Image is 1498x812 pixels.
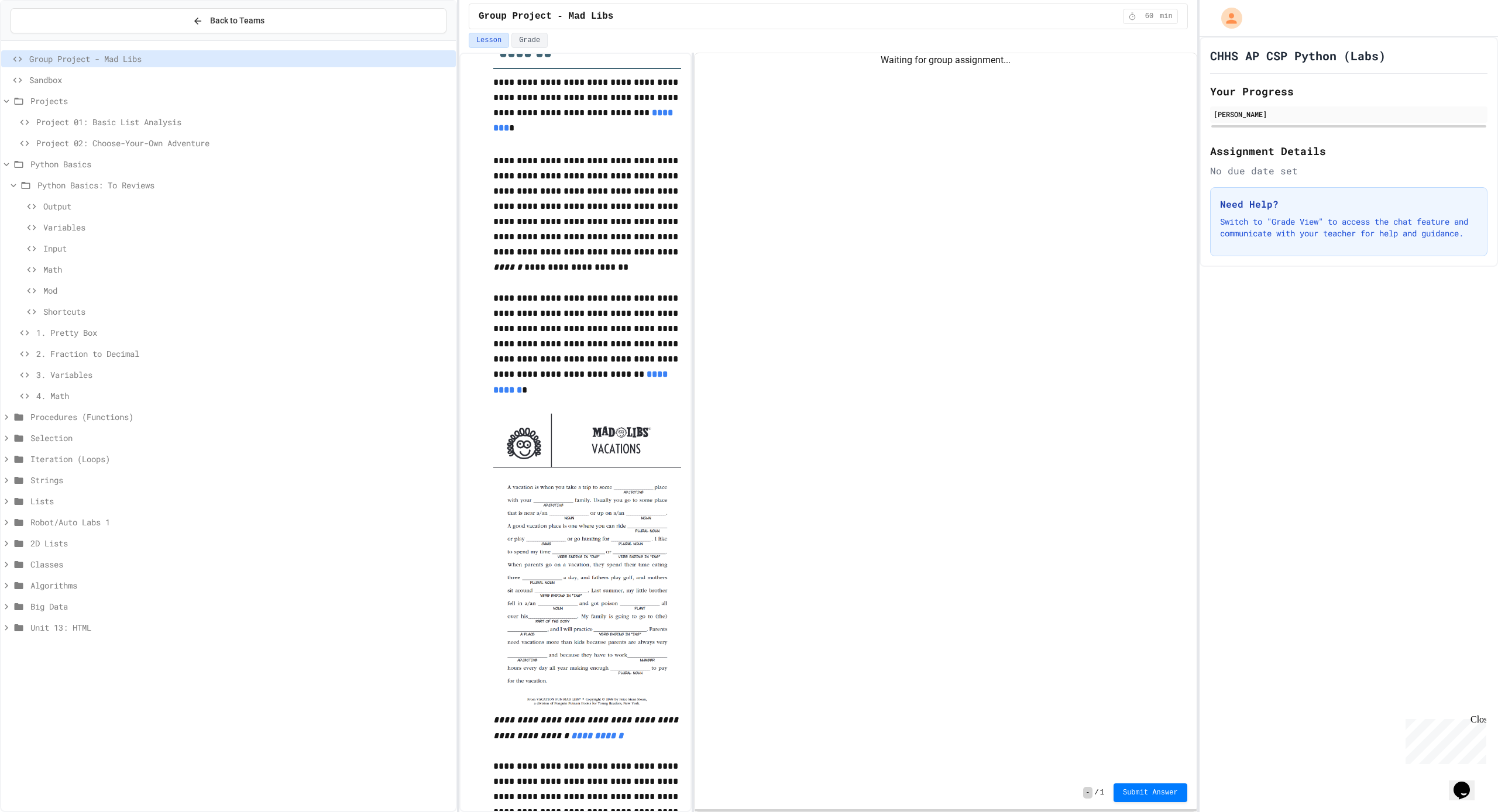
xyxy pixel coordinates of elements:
div: My Account [1209,5,1245,32]
span: Strings [30,474,451,486]
span: Math [43,263,451,276]
span: 3. Variables [36,369,451,381]
span: Variables [43,221,451,233]
span: Iteration (Loops) [30,453,451,465]
h2: Assignment Details [1210,143,1487,159]
span: Big Data [30,600,451,613]
span: 4. Math [36,390,451,402]
h2: Your Progress [1210,83,1487,99]
div: Chat with us now!Close [5,5,81,74]
p: Switch to "Grade View" to access the chat feature and communicate with your teacher for help and ... [1220,216,1478,239]
span: Classes [30,558,451,570]
span: Back to Teams [210,15,264,27]
span: - [1083,787,1092,799]
span: Project 02: Choose-Your-Own Adventure [36,137,451,149]
span: 1. Pretty Box [36,326,451,339]
span: Group Project - Mad Libs [29,53,451,65]
span: Project 01: Basic List Analysis [36,116,451,128]
button: Grade [511,33,548,48]
div: No due date set [1210,164,1487,178]
div: Waiting for group assignment... [695,53,1197,67]
span: Algorithms [30,579,451,591]
span: Lists [30,495,451,507]
span: Shortcuts [43,305,451,318]
span: Procedures (Functions) [30,411,451,423]
iframe: chat widget [1449,765,1486,800]
div: [PERSON_NAME] [1214,109,1484,119]
span: Python Basics: To Reviews [37,179,451,191]
span: Input [43,242,451,254]
span: Python Basics [30,158,451,170]
span: 2D Lists [30,537,451,549]
span: Submit Answer [1123,788,1178,797]
button: Lesson [469,33,509,48]
span: 1 [1100,788,1104,797]
span: 2. Fraction to Decimal [36,347,451,360]
h1: CHHS AP CSP Python (Labs) [1210,47,1386,64]
button: Submit Answer [1114,783,1187,802]
span: min [1160,12,1173,21]
h3: Need Help? [1220,197,1478,211]
span: Projects [30,95,451,107]
span: Mod [43,284,451,297]
span: Unit 13: HTML [30,621,451,634]
iframe: chat widget [1401,714,1486,764]
span: 60 [1140,12,1159,21]
button: Back to Teams [11,8,446,33]
span: Selection [30,432,451,444]
span: Output [43,200,451,212]
span: Sandbox [29,74,451,86]
span: Group Project - Mad Libs [479,9,613,23]
span: Robot/Auto Labs 1 [30,516,451,528]
span: / [1095,788,1099,797]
